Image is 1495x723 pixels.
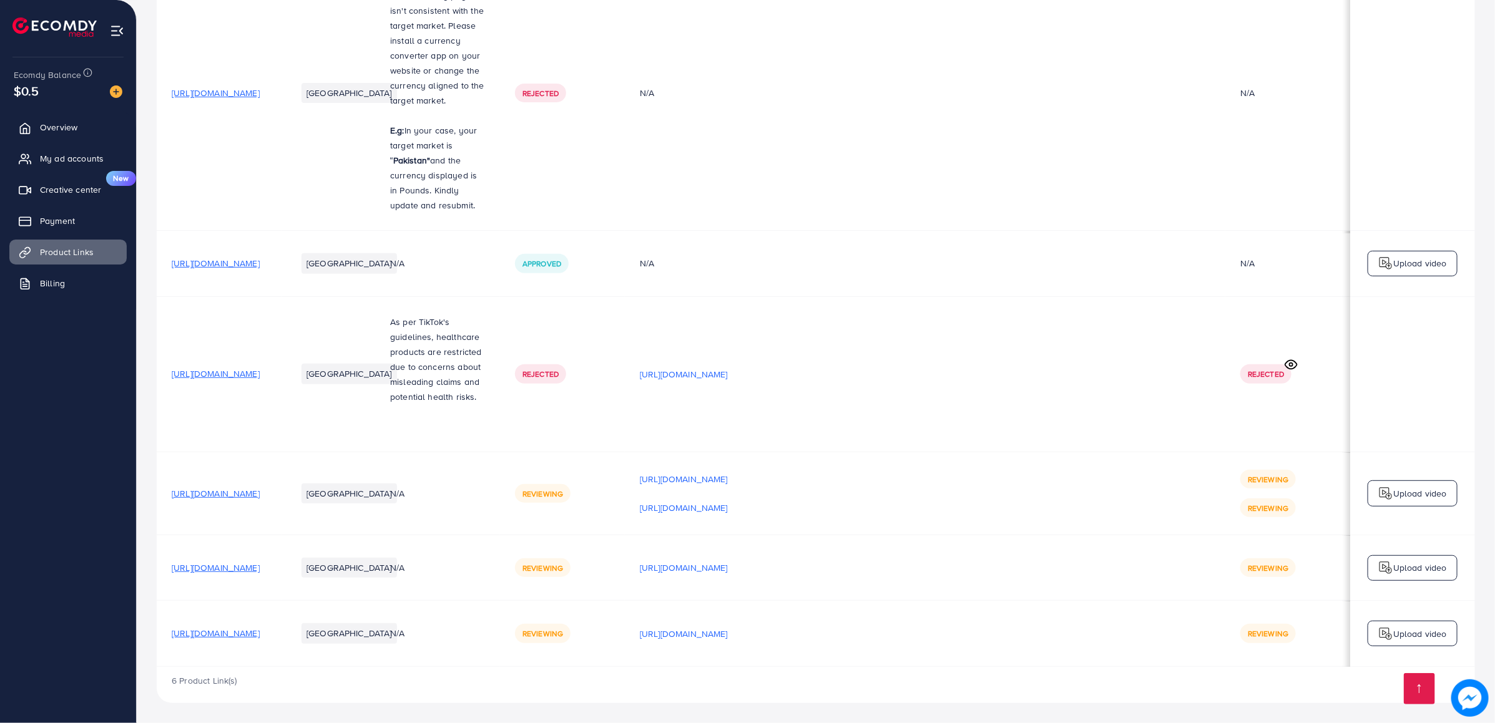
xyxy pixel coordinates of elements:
p: Upload video [1393,256,1447,271]
div: N/A [1240,87,1255,99]
span: Reviewing [522,488,563,499]
p: [URL][DOMAIN_NAME] [640,500,728,515]
img: image [110,85,122,98]
span: Reviewing [522,563,563,573]
span: Reviewing [1248,628,1288,639]
span: Rejected [522,88,559,99]
span: Payment [40,215,75,227]
a: Product Links [9,240,127,264]
img: logo [1378,626,1393,641]
p: [URL][DOMAIN_NAME] [640,367,728,382]
span: Reviewing [522,628,563,639]
li: [GEOGRAPHIC_DATA] [301,483,397,503]
a: Creative centerNew [9,177,127,202]
span: [URL][DOMAIN_NAME] [172,561,260,574]
div: N/A [640,257,1210,269]
img: menu [110,24,124,38]
span: and the currency displayed is in Pounds. Kindly update and resubmit. [390,154,477,211]
img: logo [12,17,97,37]
li: [GEOGRAPHIC_DATA] [301,364,397,384]
span: Billing [40,277,65,289]
span: Approved [522,258,561,269]
li: [GEOGRAPHIC_DATA] [301,253,397,273]
div: N/A [1240,257,1255,269]
li: [GEOGRAPHIC_DATA] [301,558,397,578]
span: [URL][DOMAIN_NAME] [172,487,260,500]
p: Upload video [1393,626,1447,641]
p: [URL][DOMAIN_NAME] [640,560,728,575]
span: 6 Product Link(s) [172,674,237,687]
span: Product Links [40,246,94,258]
span: [URL][DOMAIN_NAME] [172,367,260,380]
span: N/A [390,487,404,500]
span: Rejected [522,369,559,379]
p: [URL][DOMAIN_NAME] [640,626,728,641]
img: logo [1378,560,1393,575]
a: My ad accounts [9,146,127,171]
span: New [106,171,136,186]
span: My ad accounts [40,152,104,165]
span: Rejected [1248,369,1284,379]
strong: Pakistan" [393,154,430,167]
p: [URL][DOMAIN_NAME] [640,472,728,487]
span: $0.5 [14,82,39,100]
span: N/A [390,257,404,269]
span: In your case, your target market is “ [390,124,478,167]
span: Reviewing [1248,563,1288,573]
span: As per TikTok's guidelines, healthcare products are restricted due to concerns about misleading c... [390,316,482,403]
span: N/A [390,561,404,574]
li: [GEOGRAPHIC_DATA] [301,623,397,643]
span: N/A [390,627,404,639]
p: Upload video [1393,486,1447,501]
span: Reviewing [1248,474,1288,485]
span: Creative center [40,183,101,196]
img: logo [1378,256,1393,271]
p: Upload video [1393,560,1447,575]
div: N/A [640,87,1210,99]
span: [URL][DOMAIN_NAME] [172,257,260,269]
span: [URL][DOMAIN_NAME] [172,627,260,639]
a: Payment [9,208,127,233]
span: Ecomdy Balance [14,69,81,81]
span: Reviewing [1248,503,1288,513]
img: logo [1378,486,1393,501]
span: Overview [40,121,77,133]
img: image [1451,679,1489,717]
a: Billing [9,271,127,296]
strong: E.g: [390,124,404,137]
a: Overview [9,115,127,140]
span: [URL][DOMAIN_NAME] [172,87,260,99]
li: [GEOGRAPHIC_DATA] [301,83,397,103]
